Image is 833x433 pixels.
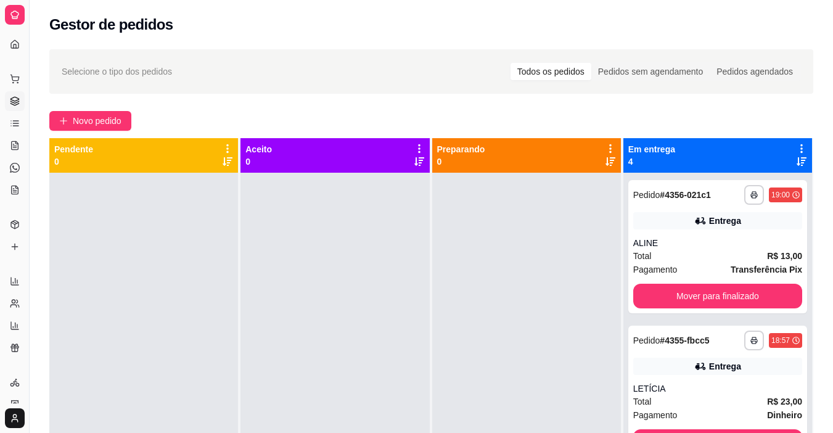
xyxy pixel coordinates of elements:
[710,63,800,80] div: Pedidos agendados
[628,155,675,168] p: 4
[633,190,660,200] span: Pedido
[54,155,93,168] p: 0
[62,65,172,78] span: Selecione o tipo dos pedidos
[591,63,710,80] div: Pedidos sem agendamento
[633,237,802,249] div: ALINE
[633,284,802,308] button: Mover para finalizado
[49,15,173,35] h2: Gestor de pedidos
[771,190,790,200] div: 19:00
[767,251,802,261] strong: R$ 13,00
[437,155,485,168] p: 0
[660,336,709,345] strong: # 4355-fbcc5
[59,117,68,125] span: plus
[709,360,741,373] div: Entrega
[633,408,678,422] span: Pagamento
[245,155,272,168] p: 0
[633,249,652,263] span: Total
[511,63,591,80] div: Todos os pedidos
[633,382,802,395] div: LETÍCIA
[73,114,121,128] span: Novo pedido
[54,143,93,155] p: Pendente
[49,111,131,131] button: Novo pedido
[709,215,741,227] div: Entrega
[633,336,660,345] span: Pedido
[767,397,802,406] strong: R$ 23,00
[771,336,790,345] div: 18:57
[633,395,652,408] span: Total
[660,190,711,200] strong: # 4356-021c1
[767,410,802,420] strong: Dinheiro
[245,143,272,155] p: Aceito
[437,143,485,155] p: Preparando
[633,263,678,276] span: Pagamento
[628,143,675,155] p: Em entrega
[731,265,802,274] strong: Transferência Pix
